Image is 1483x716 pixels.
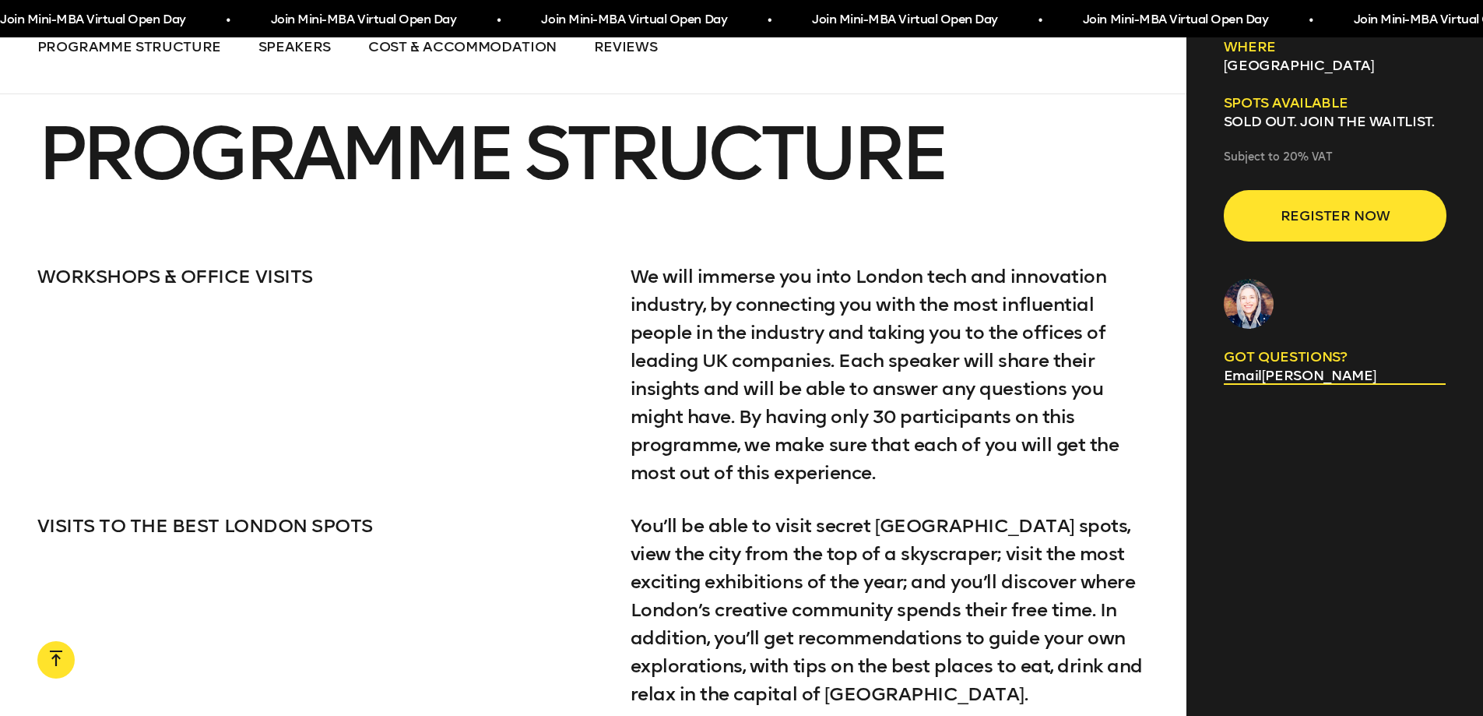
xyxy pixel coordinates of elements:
h6: Spots available [1224,93,1446,112]
p: [GEOGRAPHIC_DATA] [1224,56,1446,75]
p: Subject to 20% VAT [1224,150,1446,165]
span: Programme structure [37,38,221,55]
span: Cost & Accommodation [368,38,557,55]
span: • [1038,6,1042,34]
p: WORKSHOPS & OFFICE VISITS [37,263,593,291]
span: • [226,6,230,34]
span: Register now [1249,201,1422,231]
h6: Where [1224,37,1446,56]
span: • [497,6,501,34]
button: Register now [1224,190,1446,242]
p: GOT QUESTIONS? [1224,347,1446,366]
p: You’ll be able to visit secret [GEOGRAPHIC_DATA] spots, view the city from the top of a skyscrape... [631,512,1150,708]
span: Reviews [594,38,658,55]
span: • [767,6,771,34]
p: We will immerse you into London tech and innovation industry, by connecting you with the most inf... [631,263,1150,487]
a: Email[PERSON_NAME] [1224,366,1446,385]
p: SOLD OUT. Join the waitlist. [1224,112,1446,131]
span: • [1309,6,1313,34]
p: VISITS TO THE BEST LONDON SPOTS [37,512,593,540]
h3: Programme structure [37,119,1150,188]
span: Speakers [258,38,331,55]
